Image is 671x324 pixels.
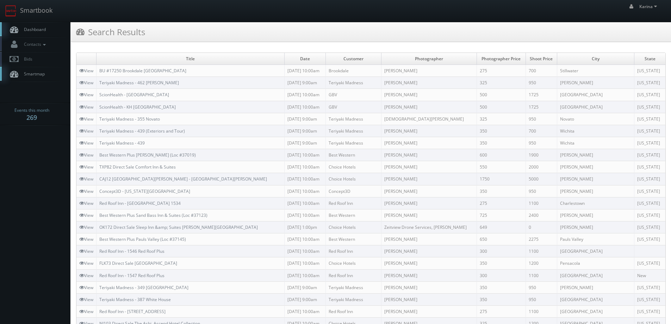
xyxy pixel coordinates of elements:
[557,125,634,137] td: Wichita
[477,185,526,197] td: 350
[325,185,381,197] td: Concept3D
[381,185,477,197] td: [PERSON_NAME]
[79,164,93,170] a: View
[634,125,665,137] td: [US_STATE]
[99,297,171,302] a: Teriyaki Madness - 387 White House
[381,173,477,185] td: [PERSON_NAME]
[477,281,526,293] td: 350
[477,305,526,317] td: 275
[79,224,93,230] a: View
[477,233,526,245] td: 650
[381,197,477,209] td: [PERSON_NAME]
[99,164,176,170] a: TXP82 Direct Sale Comfort Inn & Suites
[634,281,665,293] td: [US_STATE]
[557,149,634,161] td: [PERSON_NAME]
[79,128,93,134] a: View
[526,137,557,149] td: 950
[526,257,557,269] td: 1200
[557,257,634,269] td: Pensacola
[284,161,325,173] td: [DATE] 10:00am
[526,197,557,209] td: 1100
[284,305,325,317] td: [DATE] 10:00am
[381,245,477,257] td: [PERSON_NAME]
[99,104,176,110] a: ScionHealth - KH [GEOGRAPHIC_DATA]
[99,140,145,146] a: Teriyaki Madness - 439
[526,209,557,221] td: 2400
[20,41,48,47] span: Contacts
[325,101,381,113] td: GBV
[79,285,93,291] a: View
[381,233,477,245] td: [PERSON_NAME]
[284,137,325,149] td: [DATE] 9:00am
[79,212,93,218] a: View
[284,185,325,197] td: [DATE] 10:00am
[381,221,477,233] td: Zeitview Drone Services, [PERSON_NAME]
[634,257,665,269] td: [US_STATE]
[634,101,665,113] td: [US_STATE]
[634,305,665,317] td: [US_STATE]
[477,149,526,161] td: 600
[325,149,381,161] td: Best Western
[325,281,381,293] td: Teriyaki Madness
[79,92,93,98] a: View
[557,65,634,77] td: Stillwater
[325,221,381,233] td: Choice Hotels
[557,185,634,197] td: [PERSON_NAME]
[99,248,164,254] a: Red Roof Inn - 1546 Red Roof Plus
[526,65,557,77] td: 700
[325,89,381,101] td: GBV
[99,308,166,314] a: Red Roof Inn - [STREET_ADDRESS]
[99,188,190,194] a: Concept3D - [US_STATE][GEOGRAPHIC_DATA]
[526,89,557,101] td: 1725
[99,68,186,74] a: BU #17250 Brookdale [GEOGRAPHIC_DATA]
[634,53,665,65] td: State
[99,176,267,182] a: CAJ12 [GEOGRAPHIC_DATA][PERSON_NAME] - [GEOGRAPHIC_DATA][PERSON_NAME]
[639,4,659,10] span: Karina
[5,5,17,17] img: smartbook-logo.png
[79,116,93,122] a: View
[634,269,665,281] td: New
[526,281,557,293] td: 950
[79,273,93,279] a: View
[99,273,164,279] a: Red Roof Inn - 1547 Red Roof Plus
[526,221,557,233] td: 0
[381,65,477,77] td: [PERSON_NAME]
[325,161,381,173] td: Choice Hotels
[557,209,634,221] td: [PERSON_NAME]
[526,245,557,257] td: 1100
[526,161,557,173] td: 2000
[557,281,634,293] td: [PERSON_NAME]
[284,101,325,113] td: [DATE] 10:00am
[381,125,477,137] td: [PERSON_NAME]
[325,293,381,305] td: Teriyaki Madness
[284,209,325,221] td: [DATE] 10:00am
[634,113,665,125] td: [US_STATE]
[381,77,477,89] td: [PERSON_NAME]
[557,89,634,101] td: [GEOGRAPHIC_DATA]
[284,269,325,281] td: [DATE] 10:00am
[381,137,477,149] td: [PERSON_NAME]
[325,137,381,149] td: Teriyaki Madness
[477,65,526,77] td: 275
[634,77,665,89] td: [US_STATE]
[381,53,477,65] td: Photographer
[325,125,381,137] td: Teriyaki Madness
[284,77,325,89] td: [DATE] 9:00am
[381,269,477,281] td: [PERSON_NAME]
[99,200,181,206] a: Red Roof Inn - [GEOGRAPHIC_DATA] 1534
[325,77,381,89] td: Teriyaki Madness
[381,101,477,113] td: [PERSON_NAME]
[284,149,325,161] td: [DATE] 10:00am
[381,89,477,101] td: [PERSON_NAME]
[477,269,526,281] td: 300
[79,236,93,242] a: View
[99,212,207,218] a: Best Western Plus Sand Bass Inn & Suites (Loc #37123)
[557,245,634,257] td: [GEOGRAPHIC_DATA]
[381,161,477,173] td: [PERSON_NAME]
[526,77,557,89] td: 950
[284,221,325,233] td: [DATE] 1:00pm
[526,149,557,161] td: 1900
[97,53,285,65] td: Title
[557,161,634,173] td: [PERSON_NAME]
[526,53,557,65] td: Shoot Price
